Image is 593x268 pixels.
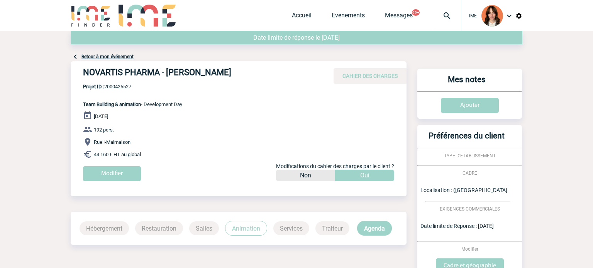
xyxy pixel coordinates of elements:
span: Team Building & animation [83,101,141,107]
h3: Préférences du client [420,131,513,148]
span: CADRE [463,170,477,176]
b: Projet ID : [83,84,104,89]
span: Modifications du cahier des charges par le client ? [276,163,394,169]
p: Hébergement [80,221,129,235]
p: Restauration [135,221,183,235]
a: Evénements [332,12,365,22]
h4: NOVARTIS PHARMA - [PERSON_NAME] [83,67,315,81]
p: Animation [225,221,267,236]
span: 192 pers. [94,127,114,133]
p: Traiteur [315,221,349,235]
span: CAHIER DES CHARGES [342,73,398,79]
a: Accueil [292,12,312,22]
a: Messages [385,12,413,22]
h3: Mes notes [420,75,513,91]
input: Ajouter [441,98,499,113]
span: IME [469,13,477,19]
span: TYPE D'ETABLISSEMENT [444,153,496,158]
input: Modifier [83,166,141,181]
p: Non [300,170,311,181]
span: Localisation : ([GEOGRAPHIC_DATA] [420,187,507,193]
p: Agenda [357,221,392,236]
span: [DATE] [94,113,108,119]
p: Oui [360,170,369,181]
img: 94396-2.png [481,5,503,27]
a: Retour à mon événement [81,54,134,59]
span: 2000425527 [83,84,182,89]
img: IME-Finder [71,5,111,27]
p: Salles [189,221,219,235]
span: Modifier [461,246,478,252]
span: Rueil-Malmaison [94,139,130,145]
span: Date limite de Réponse : [DATE] [420,223,494,229]
span: Date limite de réponse le [DATE] [253,34,340,41]
span: 44 160 € HT au global [94,152,141,157]
p: Services [273,221,309,235]
button: 99+ [412,9,420,16]
span: EXIGENCES COMMERCIALES [440,206,500,212]
span: - Development Day [83,101,182,107]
